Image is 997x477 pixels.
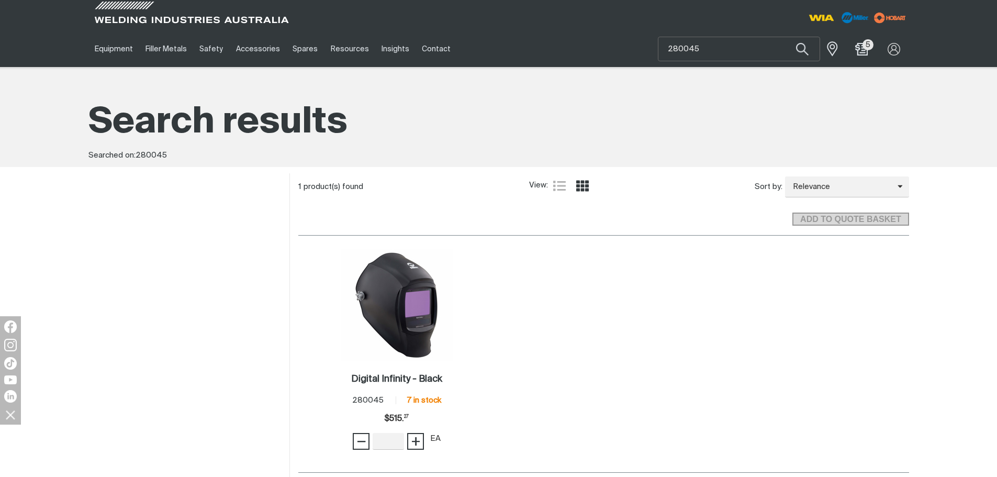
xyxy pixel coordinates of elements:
sup: 27 [404,415,409,419]
span: + [411,432,421,450]
span: ADD TO QUOTE BASKET [793,213,908,226]
input: Product name or item number... [658,37,820,61]
a: Digital Infinity - Black [351,373,442,385]
div: Price [384,408,409,429]
span: 280045 [352,396,384,404]
img: Facebook [4,320,17,333]
section: Product list controls [298,173,909,200]
a: Accessories [230,31,286,67]
section: Add to cart control [298,201,909,229]
a: Insights [375,31,416,67]
a: Contact [416,31,457,67]
h1: Search results [88,99,909,146]
h2: Digital Infinity - Black [351,374,442,384]
span: − [356,432,366,450]
span: product(s) found [304,183,363,191]
img: TikTok [4,357,17,370]
a: Filler Metals [139,31,193,67]
div: EA [430,433,441,445]
span: Sort by: [755,181,782,193]
div: 1 [298,182,529,192]
img: miller [871,10,909,26]
img: YouTube [4,375,17,384]
a: Resources [324,31,375,67]
button: Add selected products to the shopping cart [792,213,909,226]
img: Digital Infinity - Black [341,249,453,361]
button: Search products [785,37,820,61]
a: Safety [193,31,229,67]
img: Instagram [4,339,17,351]
span: $515. [384,408,409,429]
a: Spares [286,31,324,67]
span: View: [529,180,548,192]
span: Relevance [785,181,898,193]
span: 280045 [136,151,167,159]
a: List view [553,180,566,192]
img: LinkedIn [4,390,17,403]
nav: Main [88,31,704,67]
div: Searched on: [88,150,909,162]
a: Equipment [88,31,139,67]
img: hide socials [2,406,19,424]
span: 7 in stock [407,396,441,404]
